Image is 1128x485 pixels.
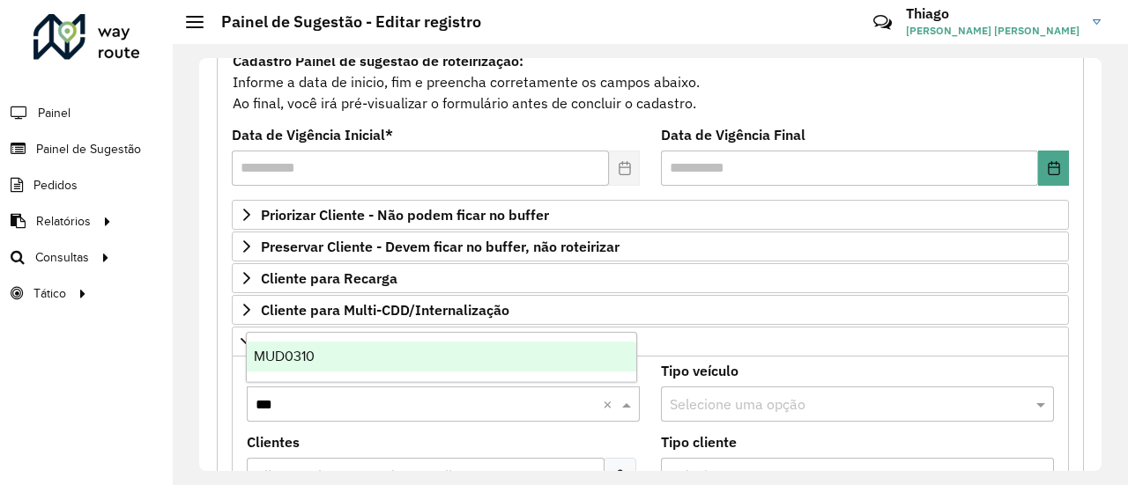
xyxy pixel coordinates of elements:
[38,104,70,122] span: Painel
[204,12,481,32] h2: Painel de Sugestão - Editar registro
[661,360,738,381] label: Tipo veículo
[247,431,300,452] label: Clientes
[232,231,1069,261] a: Preservar Cliente - Devem ficar no buffer, não roteirizar
[661,124,805,145] label: Data de Vigência Final
[232,263,1069,293] a: Cliente para Recarga
[261,239,620,254] span: Preservar Cliente - Devem ficar no buffer, não roteirizar
[261,208,549,222] span: Priorizar Cliente - Não podem ficar no buffer
[864,4,902,41] a: Contato Rápido
[661,431,737,452] label: Tipo cliente
[603,393,618,415] span: Clear all
[36,140,141,158] span: Painel de Sugestão
[246,332,637,382] ng-dropdown-panel: Options list
[232,49,1069,114] div: Informe a data de inicio, fim e preencha corretamente os campos abaixo. Ao final, você irá pré-vi...
[261,271,397,285] span: Cliente para Recarga
[1038,151,1069,186] button: Choose Date
[33,284,66,303] span: Tático
[232,124,393,145] label: Data de Vigência Inicial
[36,212,91,231] span: Relatórios
[232,327,1069,356] a: Cliente Retira
[254,349,315,364] span: MUD0310
[33,176,78,195] span: Pedidos
[233,52,523,70] strong: Cadastro Painel de sugestão de roteirização:
[35,248,89,267] span: Consultas
[261,303,509,317] span: Cliente para Multi-CDD/Internalização
[232,200,1069,230] a: Priorizar Cliente - Não podem ficar no buffer
[232,295,1069,325] a: Cliente para Multi-CDD/Internalização
[906,23,1080,39] span: [PERSON_NAME] [PERSON_NAME]
[906,5,1080,22] h3: Thiago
